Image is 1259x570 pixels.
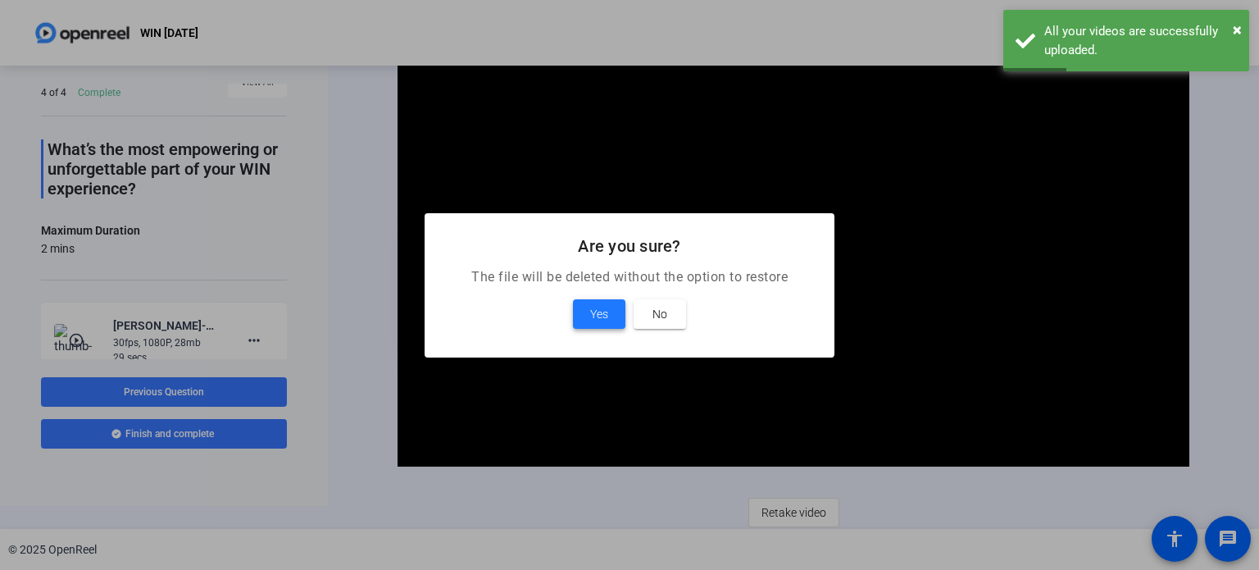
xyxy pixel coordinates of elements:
[444,233,815,259] h2: Are you sure?
[590,304,608,324] span: Yes
[1233,17,1242,42] button: Close
[573,299,625,329] button: Yes
[652,304,667,324] span: No
[1044,22,1237,59] div: All your videos are successfully uploaded.
[634,299,686,329] button: No
[444,267,815,287] p: The file will be deleted without the option to restore
[1233,20,1242,39] span: ×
